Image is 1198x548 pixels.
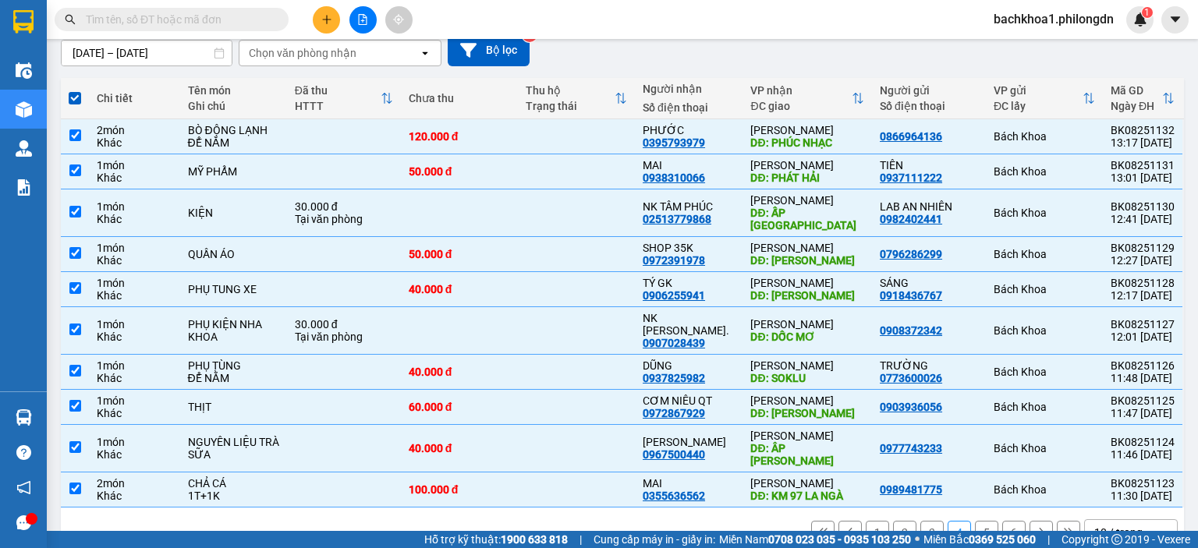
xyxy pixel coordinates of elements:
[994,248,1095,260] div: Bách Khoa
[1133,12,1147,27] img: icon-new-feature
[295,200,393,213] div: 30.000 đ
[893,521,916,544] button: 2
[295,84,381,97] div: Đã thu
[188,490,279,502] div: 1T+1K
[16,140,32,157] img: warehouse-icon
[1168,12,1182,27] span: caret-down
[880,277,978,289] div: SÁNG
[188,372,279,384] div: ĐỂ NẰM
[643,277,735,289] div: TÝ GK
[880,84,978,97] div: Người gửi
[1111,159,1175,171] div: BK08251131
[643,159,735,171] div: MAI
[393,14,404,25] span: aim
[188,318,279,343] div: PHỤ KIỆN NHA KHOA
[1111,448,1175,461] div: 11:46 [DATE]
[750,207,864,232] div: DĐ: ẤP BẮC SƠN
[880,324,942,337] div: 0908372342
[994,483,1095,496] div: Bách Khoa
[385,6,413,34] button: aim
[643,372,705,384] div: 0937825982
[97,448,172,461] div: Khác
[880,130,942,143] div: 0866964136
[65,14,76,25] span: search
[295,213,393,225] div: Tại văn phòng
[750,136,864,149] div: DĐ: PHÚC NHẠC
[409,165,510,178] div: 50.000 đ
[880,289,942,302] div: 0918436767
[750,372,864,384] div: DĐ: SOKLU
[1111,407,1175,419] div: 11:47 [DATE]
[643,477,735,490] div: MAI
[750,254,864,267] div: DĐ: VÕ DÕNG
[188,207,279,219] div: KIỆN
[97,136,172,149] div: Khác
[750,359,864,372] div: [PERSON_NAME]
[1111,254,1175,267] div: 12:27 [DATE]
[880,372,942,384] div: 0773600026
[188,477,279,490] div: CHẢ CÁ
[915,536,920,543] span: ⚪️
[920,521,944,544] button: 3
[409,366,510,378] div: 40.000 đ
[880,401,942,413] div: 0903936056
[1144,7,1150,18] span: 1
[97,436,172,448] div: 1 món
[1111,289,1175,302] div: 12:17 [DATE]
[1111,242,1175,254] div: BK08251129
[880,359,978,372] div: TRƯỜNG
[1111,534,1122,545] span: copyright
[97,477,172,490] div: 2 món
[643,436,735,448] div: THANH HƯƠNG
[643,254,705,267] div: 0972391978
[97,407,172,419] div: Khác
[750,277,864,289] div: [PERSON_NAME]
[1047,531,1050,548] span: |
[16,62,32,79] img: warehouse-icon
[62,41,232,65] input: Select a date range.
[1111,171,1175,184] div: 13:01 [DATE]
[719,531,911,548] span: Miền Nam
[188,401,279,413] div: THỊT
[643,171,705,184] div: 0938310066
[16,480,31,495] span: notification
[321,14,332,25] span: plus
[97,289,172,302] div: Khác
[409,92,510,104] div: Chưa thu
[643,213,711,225] div: 02513779868
[643,337,705,349] div: 0907028439
[97,359,172,372] div: 1 món
[750,407,864,419] div: DĐ: NINH PHÁT
[994,100,1083,112] div: ĐC lấy
[188,248,279,260] div: QUẦN ÁO
[419,47,431,59] svg: open
[643,448,705,461] div: 0967500440
[188,436,279,461] div: NGUYÊN LIỆU TRÀ SỮA
[86,11,270,28] input: Tìm tên, số ĐT hoặc mã đơn
[188,165,279,178] div: MỸ PHẨM
[994,401,1095,413] div: Bách Khoa
[1111,318,1175,331] div: BK08251127
[249,45,356,61] div: Chọn văn phòng nhận
[448,34,530,66] button: Bộ lọc
[750,477,864,490] div: [PERSON_NAME]
[1111,277,1175,289] div: BK08251128
[643,359,735,372] div: DŨNG
[16,179,32,196] img: solution-icon
[188,359,279,372] div: PHỤ TÙNG
[1094,525,1143,540] div: 10 / trang
[1002,521,1026,544] button: 6
[188,124,279,136] div: BÒ ĐÔNG LẠNH
[866,521,889,544] button: 1
[750,490,864,502] div: DĐ: KM 97 LA NGÀ
[986,78,1103,119] th: Toggle SortBy
[97,213,172,225] div: Khác
[1111,200,1175,213] div: BK08251130
[1142,7,1153,18] sup: 1
[994,283,1095,295] div: Bách Khoa
[1111,436,1175,448] div: BK08251124
[643,407,705,419] div: 0972867929
[97,394,172,407] div: 1 món
[880,171,942,184] div: 0937111222
[16,515,31,530] span: message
